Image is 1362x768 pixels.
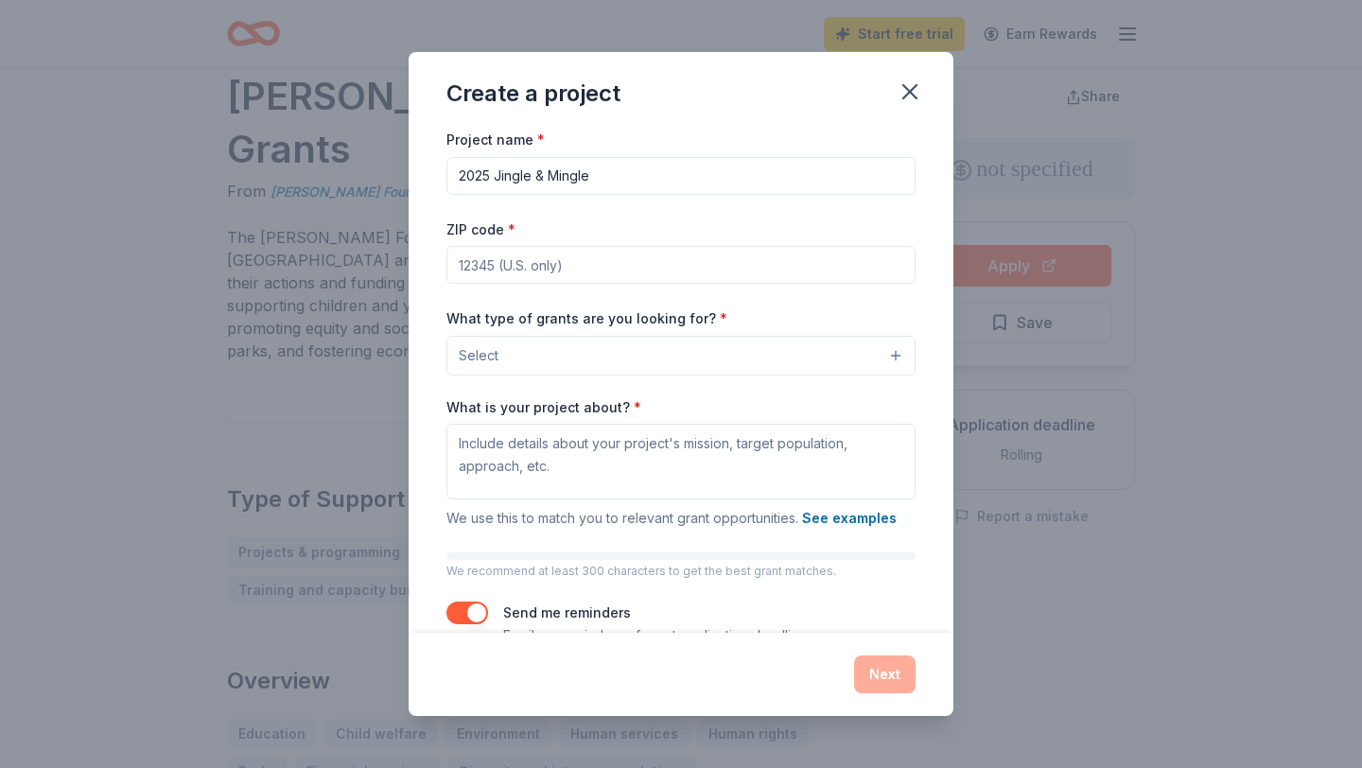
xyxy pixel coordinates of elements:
input: 12345 (U.S. only) [446,246,916,284]
label: What is your project about? [446,398,641,417]
label: What type of grants are you looking for? [446,309,727,328]
label: ZIP code [446,220,515,239]
button: See examples [802,507,897,530]
span: Select [459,344,498,367]
label: Project name [446,131,545,149]
button: Select [446,336,916,375]
div: Create a project [446,79,620,109]
p: We recommend at least 300 characters to get the best grant matches. [446,564,916,579]
span: We use this to match you to relevant grant opportunities. [446,510,897,526]
label: Send me reminders [503,604,631,620]
input: After school program [446,157,916,195]
p: Email me reminders of grant application deadlines [503,624,813,647]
